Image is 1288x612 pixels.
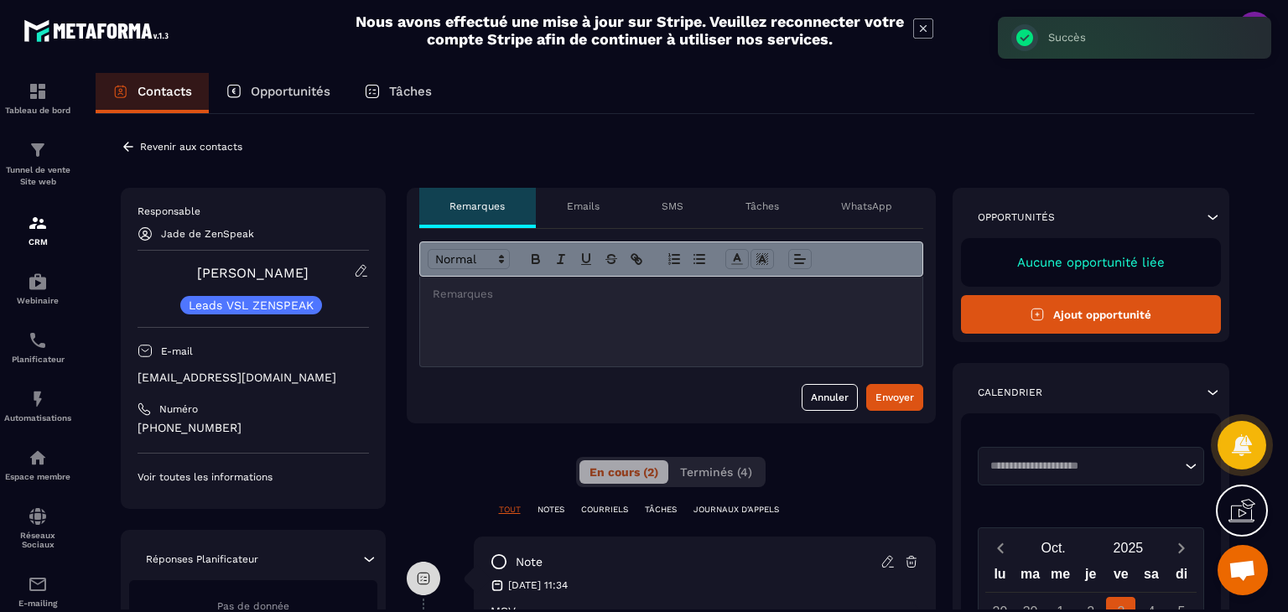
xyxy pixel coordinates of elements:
p: Contacts [138,84,192,99]
div: Search for option [978,447,1205,485]
p: CRM [4,237,71,246]
p: Revenir aux contacts [140,141,242,153]
button: Previous month [985,537,1016,559]
a: Contacts [96,73,209,113]
p: Aucune opportunité liée [978,255,1205,270]
p: Remarques [449,200,505,213]
div: me [1046,563,1076,592]
div: sa [1136,563,1166,592]
p: WhatsApp [841,200,892,213]
p: [DATE] 11:34 [508,578,568,592]
p: Emails [567,200,600,213]
div: Ouvrir le chat [1218,545,1268,595]
a: formationformationCRM [4,200,71,259]
button: Ajout opportunité [961,295,1222,334]
button: En cours (2) [579,460,668,484]
div: ma [1015,563,1046,592]
div: lu [984,563,1015,592]
p: Responsable [138,205,369,218]
button: Envoyer [866,384,923,411]
img: automations [28,448,48,468]
p: note [516,554,543,570]
p: Tableau de bord [4,106,71,115]
p: Réseaux Sociaux [4,531,71,549]
div: ve [1106,563,1136,592]
p: Tâches [745,200,779,213]
p: Calendrier [978,386,1042,399]
img: automations [28,272,48,292]
button: Terminés (4) [670,460,762,484]
p: TÂCHES [645,504,677,516]
a: social-networksocial-networkRéseaux Sociaux [4,494,71,562]
p: SMS [662,200,683,213]
img: logo [23,15,174,46]
a: Opportunités [209,73,347,113]
a: automationsautomationsEspace membre [4,435,71,494]
p: Jade de ZenSpeak [161,228,254,240]
img: formation [28,213,48,233]
span: En cours (2) [589,465,658,479]
p: Opportunités [978,210,1055,224]
p: TOUT [499,504,521,516]
img: social-network [28,506,48,526]
p: Voir toutes les informations [138,470,369,484]
p: NOTES [538,504,564,516]
p: COURRIELS [581,504,628,516]
button: Open years overlay [1091,533,1166,563]
p: E-mail [161,345,193,358]
a: [PERSON_NAME] [197,265,309,281]
button: Open months overlay [1016,533,1091,563]
button: Annuler [802,384,858,411]
p: Numéro [159,402,198,416]
p: Webinaire [4,296,71,305]
span: Pas de donnée [217,600,289,612]
p: Opportunités [251,84,330,99]
input: Search for option [984,458,1182,475]
p: Réponses Planificateur [146,552,258,566]
p: [PHONE_NUMBER] [138,420,369,436]
a: formationformationTunnel de vente Site web [4,127,71,200]
img: formation [28,81,48,101]
p: Leads VSL ZENSPEAK [189,299,314,311]
h2: Nous avons effectué une mise à jour sur Stripe. Veuillez reconnecter votre compte Stripe afin de ... [355,13,905,48]
p: Espace membre [4,472,71,481]
img: automations [28,389,48,409]
p: Tunnel de vente Site web [4,164,71,188]
div: Envoyer [875,389,914,406]
a: Tâches [347,73,449,113]
p: E-mailing [4,599,71,608]
p: Automatisations [4,413,71,423]
img: email [28,574,48,594]
img: scheduler [28,330,48,350]
div: je [1076,563,1106,592]
img: formation [28,140,48,160]
a: formationformationTableau de bord [4,69,71,127]
p: JOURNAUX D'APPELS [693,504,779,516]
a: schedulerschedulerPlanificateur [4,318,71,376]
a: automationsautomationsWebinaire [4,259,71,318]
div: di [1166,563,1197,592]
p: Tâches [389,84,432,99]
p: [EMAIL_ADDRESS][DOMAIN_NAME] [138,370,369,386]
p: Planificateur [4,355,71,364]
a: automationsautomationsAutomatisations [4,376,71,435]
button: Next month [1166,537,1197,559]
span: Terminés (4) [680,465,752,479]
